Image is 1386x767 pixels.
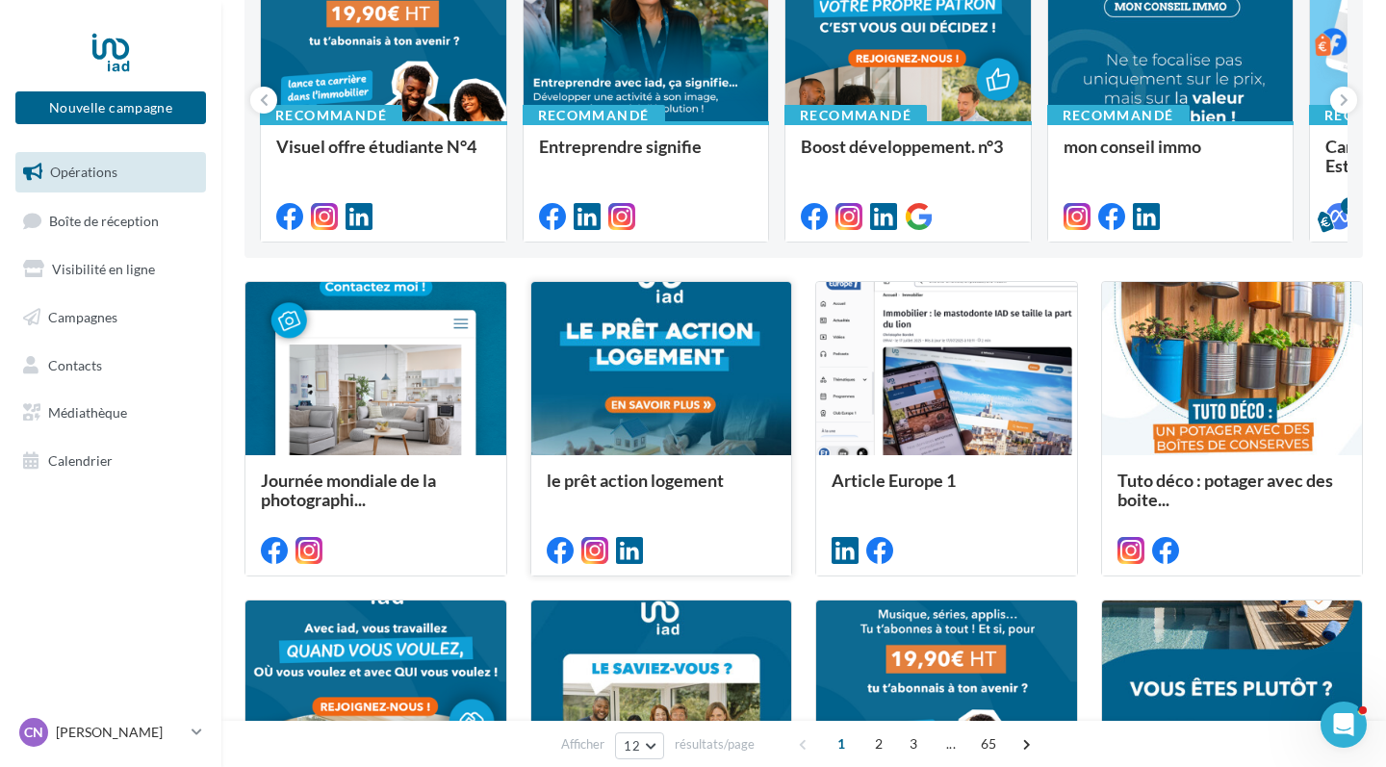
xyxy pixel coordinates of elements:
[260,105,402,126] div: Recommandé
[624,738,640,754] span: 12
[973,729,1005,759] span: 65
[863,729,894,759] span: 2
[1117,470,1333,510] span: Tuto déco : potager avec des boite...
[898,729,929,759] span: 3
[801,136,1003,157] span: Boost développement. n°3
[261,470,436,510] span: Journée mondiale de la photographi...
[1321,702,1367,748] iframe: Intercom live chat
[1047,105,1190,126] div: Recommandé
[15,91,206,124] button: Nouvelle campagne
[539,136,702,157] span: Entreprendre signifie
[15,714,206,751] a: CN [PERSON_NAME]
[784,105,927,126] div: Recommandé
[48,356,102,372] span: Contacts
[826,729,857,759] span: 1
[936,729,966,759] span: ...
[523,105,665,126] div: Recommandé
[48,309,117,325] span: Campagnes
[12,152,210,192] a: Opérations
[832,470,956,491] span: Article Europe 1
[12,297,210,338] a: Campagnes
[12,441,210,481] a: Calendrier
[12,345,210,386] a: Contacts
[12,249,210,290] a: Visibilité en ligne
[12,200,210,242] a: Boîte de réception
[52,261,155,277] span: Visibilité en ligne
[276,136,476,157] span: Visuel offre étudiante N°4
[547,470,724,491] span: le prêt action logement
[615,732,664,759] button: 12
[1341,197,1358,215] div: 5
[24,723,43,742] span: CN
[50,164,117,180] span: Opérations
[56,723,184,742] p: [PERSON_NAME]
[49,212,159,228] span: Boîte de réception
[675,735,755,754] span: résultats/page
[1064,136,1201,157] span: mon conseil immo
[561,735,604,754] span: Afficher
[12,393,210,433] a: Médiathèque
[48,404,127,421] span: Médiathèque
[48,452,113,469] span: Calendrier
